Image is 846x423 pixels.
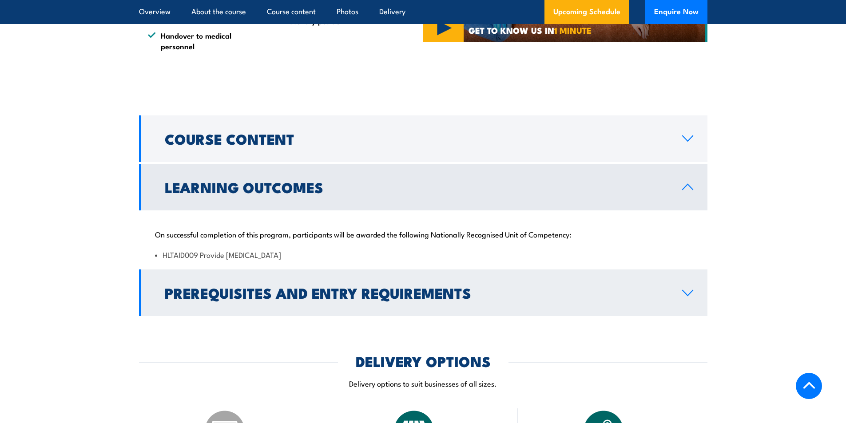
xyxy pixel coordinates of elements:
[165,132,668,145] h2: Course Content
[469,26,592,34] span: GET TO KNOW US IN
[155,249,691,260] li: HLTAID009 Provide [MEDICAL_DATA]
[165,181,668,193] h2: Learning Outcomes
[356,355,491,367] h2: DELIVERY OPTIONS
[554,24,592,36] strong: 1 MINUTE
[165,286,668,299] h2: Prerequisites and Entry Requirements
[139,164,707,210] a: Learning Outcomes
[139,115,707,162] a: Course Content
[273,5,382,26] li: Roll a patient into the recovery position
[139,378,707,388] p: Delivery options to suit businesses of all sizes.
[148,30,257,51] li: Handover to medical personnel
[139,269,707,316] a: Prerequisites and Entry Requirements
[155,229,691,238] p: On successful completion of this program, participants will be awarded the following Nationally R...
